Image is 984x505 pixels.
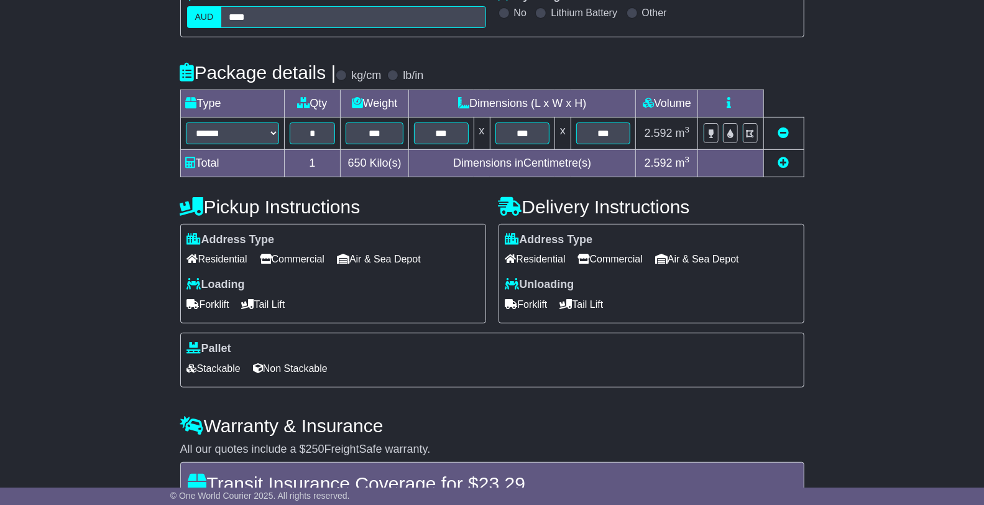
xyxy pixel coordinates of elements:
span: Forklift [187,295,229,314]
td: Type [180,90,284,117]
h4: Pickup Instructions [180,197,486,217]
span: 2.592 [645,157,673,169]
span: m [676,127,690,139]
h4: Package details | [180,62,336,83]
td: Dimensions in Centimetre(s) [409,149,636,177]
label: Other [642,7,667,19]
label: Loading [187,278,245,292]
span: Residential [187,249,247,269]
label: Lithium Battery [551,7,617,19]
span: Commercial [260,249,324,269]
td: Weight [341,90,409,117]
sup: 3 [685,155,690,164]
label: No [514,7,526,19]
span: 650 [348,157,367,169]
span: m [676,157,690,169]
td: Total [180,149,284,177]
h4: Delivery Instructions [499,197,804,217]
a: Add new item [778,157,789,169]
span: Commercial [578,249,643,269]
label: lb/in [403,69,423,83]
sup: 3 [685,125,690,134]
label: kg/cm [351,69,381,83]
label: Address Type [505,233,593,247]
h4: Warranty & Insurance [180,415,804,436]
span: Stackable [187,359,241,378]
span: Forklift [505,295,548,314]
span: Air & Sea Depot [655,249,739,269]
td: 1 [284,149,341,177]
span: Tail Lift [560,295,604,314]
label: AUD [187,6,222,28]
td: Dimensions (L x W x H) [409,90,636,117]
a: Remove this item [778,127,789,139]
span: Residential [505,249,566,269]
td: Volume [636,90,698,117]
label: Address Type [187,233,275,247]
div: All our quotes include a $ FreightSafe warranty. [180,443,804,456]
span: 250 [306,443,324,455]
span: Non Stackable [253,359,328,378]
td: Qty [284,90,341,117]
td: Kilo(s) [341,149,409,177]
label: Pallet [187,342,231,356]
td: x [474,117,490,149]
span: 2.592 [645,127,673,139]
span: Tail Lift [242,295,285,314]
span: 23.29 [479,473,525,494]
span: Air & Sea Depot [337,249,421,269]
span: © One World Courier 2025. All rights reserved. [170,491,350,501]
td: x [554,117,571,149]
label: Unloading [505,278,574,292]
h4: Transit Insurance Coverage for $ [188,473,796,494]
